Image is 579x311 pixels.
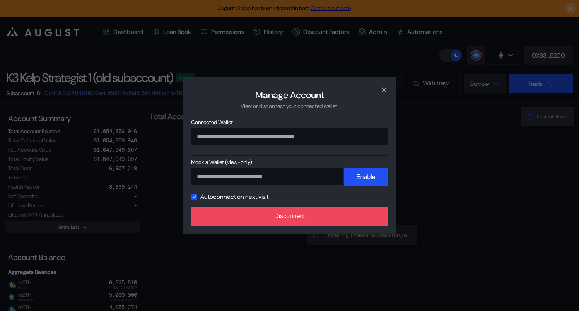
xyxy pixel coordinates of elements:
span: Mock a Wallet (view-only) [191,159,388,166]
div: View or disconnect your connected wallet. [241,103,338,109]
button: Enable [344,168,388,186]
button: close modal [378,84,390,96]
h2: Manage Account [255,89,324,101]
span: Connected Wallet [191,119,388,126]
button: Disconnect [191,207,388,226]
label: Autoconnect on next visit [200,193,268,201]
